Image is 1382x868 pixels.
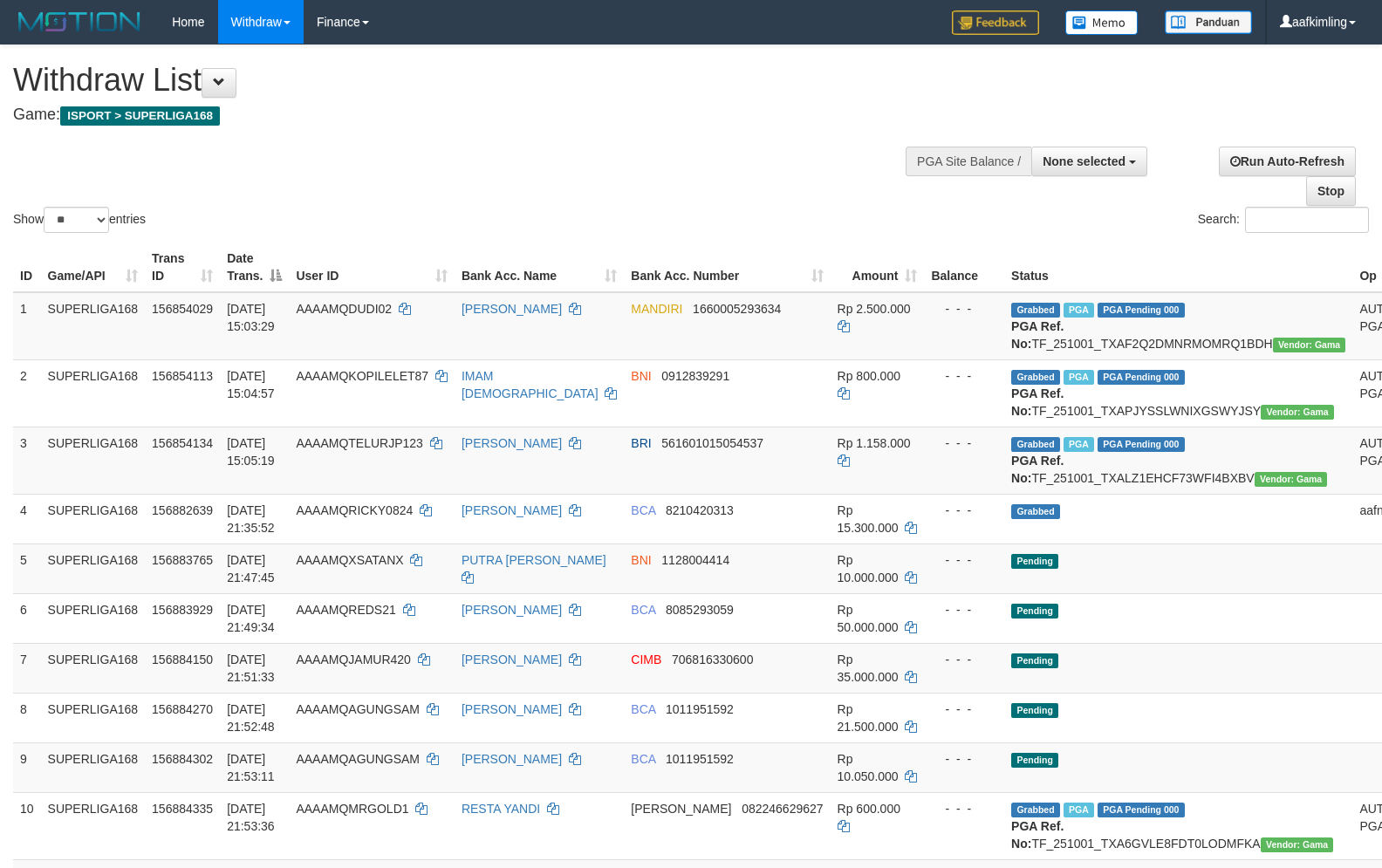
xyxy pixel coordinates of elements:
img: panduan.png [1165,10,1252,34]
a: [PERSON_NAME] [462,752,562,766]
select: Showentries [44,207,109,233]
td: TF_251001_TXALZ1EHCF73WFI4BXBV [1004,427,1352,494]
span: Pending [1011,554,1058,569]
span: AAAAMQDUDI02 [296,302,392,316]
span: PGA Pending [1098,370,1185,385]
a: [PERSON_NAME] [462,302,562,316]
div: - - - [931,601,997,619]
td: SUPERLIGA168 [41,643,146,693]
span: Grabbed [1011,437,1060,452]
span: [DATE] 21:51:33 [227,653,275,684]
span: Pending [1011,653,1058,668]
th: Trans ID: activate to sort column ascending [145,243,220,292]
span: AAAAMQRICKY0824 [296,503,413,517]
td: TF_251001_TXAF2Q2DMNRMOMRQ1BDH [1004,292,1352,360]
img: Button%20Memo.svg [1065,10,1139,35]
img: Feedback.jpg [952,10,1039,35]
div: - - - [931,300,997,318]
span: [DATE] 21:53:11 [227,752,275,783]
span: Vendor URL: https://trx31.1velocity.biz [1261,837,1334,852]
span: 156854113 [152,369,213,383]
span: [DATE] 21:52:48 [227,702,275,734]
span: Copy 082246629627 to clipboard [742,802,823,816]
td: SUPERLIGA168 [41,742,146,792]
td: SUPERLIGA168 [41,359,146,427]
span: AAAAMQAGUNGSAM [296,752,420,766]
span: Rp 2.500.000 [838,302,911,316]
span: Marked by aafandaneth [1064,803,1094,817]
span: Rp 1.158.000 [838,436,911,450]
span: [DATE] 15:03:29 [227,302,275,333]
span: AAAAMQKOPILELET87 [296,369,428,383]
h1: Withdraw List [13,63,904,98]
b: PGA Ref. No: [1011,319,1064,351]
img: MOTION_logo.png [13,9,146,35]
button: None selected [1031,147,1147,176]
td: 2 [13,359,41,427]
span: PGA Pending [1098,803,1185,817]
span: Grabbed [1011,370,1060,385]
td: SUPERLIGA168 [41,792,146,859]
td: SUPERLIGA168 [41,427,146,494]
a: IMAM [DEMOGRAPHIC_DATA] [462,369,599,400]
a: Stop [1306,176,1356,206]
b: PGA Ref. No: [1011,386,1064,418]
span: Rp 10.050.000 [838,752,899,783]
span: 156882639 [152,503,213,517]
span: 156884335 [152,802,213,816]
span: Pending [1011,753,1058,768]
span: [DATE] 21:49:34 [227,603,275,634]
span: Copy 706816330600 to clipboard [672,653,753,666]
th: Amount: activate to sort column ascending [831,243,925,292]
h4: Game: [13,106,904,124]
span: Rp 35.000.000 [838,653,899,684]
span: ISPORT > SUPERLIGA168 [60,106,220,126]
span: [DATE] 15:04:57 [227,369,275,400]
span: Vendor URL: https://trx31.1velocity.biz [1255,472,1328,487]
div: - - - [931,434,997,452]
span: Marked by aafsengchandara [1064,437,1094,452]
span: [PERSON_NAME] [631,802,731,816]
span: PGA Pending [1098,303,1185,318]
span: Copy 0912839291 to clipboard [661,369,729,383]
td: 9 [13,742,41,792]
a: PUTRA [PERSON_NAME] [462,553,606,567]
div: - - - [931,800,997,817]
a: [PERSON_NAME] [462,436,562,450]
div: - - - [931,651,997,668]
span: Copy 1128004414 to clipboard [661,553,729,567]
span: AAAAMQXSATANX [296,553,403,567]
span: BNI [631,553,651,567]
span: 156854134 [152,436,213,450]
td: 10 [13,792,41,859]
span: [DATE] 15:05:19 [227,436,275,468]
span: [DATE] 21:35:52 [227,503,275,535]
td: SUPERLIGA168 [41,494,146,543]
span: BCA [631,752,655,766]
span: AAAAMQJAMUR420 [296,653,410,666]
span: Grabbed [1011,504,1060,519]
span: Vendor URL: https://trx31.1velocity.biz [1261,405,1334,420]
td: TF_251001_TXAPJYSSLWNIXGSWYJSY [1004,359,1352,427]
b: PGA Ref. No: [1011,454,1064,485]
span: Pending [1011,604,1058,619]
span: 156883929 [152,603,213,617]
span: Rp 15.300.000 [838,503,899,535]
span: [DATE] 21:47:45 [227,553,275,584]
span: AAAAMQMRGOLD1 [296,802,408,816]
td: 5 [13,543,41,593]
td: 1 [13,292,41,360]
td: 4 [13,494,41,543]
span: Pending [1011,703,1058,718]
a: [PERSON_NAME] [462,702,562,716]
a: Run Auto-Refresh [1219,147,1356,176]
span: CIMB [631,653,661,666]
td: SUPERLIGA168 [41,693,146,742]
a: RESTA YANDI [462,802,540,816]
td: TF_251001_TXA6GVLE8FDT0LODMFKA [1004,792,1352,859]
span: 156884150 [152,653,213,666]
div: - - - [931,551,997,569]
div: - - - [931,502,997,519]
th: ID [13,243,41,292]
span: Copy 8210420313 to clipboard [666,503,734,517]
